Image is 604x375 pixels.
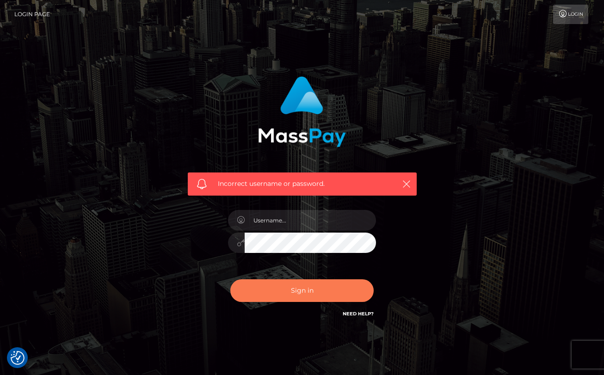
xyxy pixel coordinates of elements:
button: Sign in [230,279,374,302]
a: Login [553,5,588,24]
button: Consent Preferences [11,351,25,365]
img: Revisit consent button [11,351,25,365]
a: Login Page [14,5,50,24]
a: Need Help? [343,311,374,317]
input: Username... [245,210,376,231]
img: MassPay Login [258,76,346,147]
span: Incorrect username or password. [218,179,387,189]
